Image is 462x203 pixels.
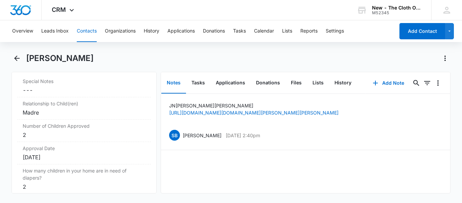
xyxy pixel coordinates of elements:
button: Files [285,73,307,94]
div: [DATE] [23,153,145,161]
p: [DATE] 2:40pm [226,132,260,139]
button: Settings [326,20,344,42]
a: [URL][DOMAIN_NAME][DOMAIN_NAME][PERSON_NAME][PERSON_NAME] [169,110,339,116]
button: Tasks [186,73,210,94]
button: Add Contact [399,23,445,39]
button: Reports [300,20,318,42]
button: Filters [422,78,433,88]
button: Contacts [77,20,97,42]
button: Donations [251,73,285,94]
button: Leads Inbox [41,20,69,42]
p: [PERSON_NAME] [183,132,222,139]
button: Donations [203,20,225,42]
h1: [PERSON_NAME] [26,53,94,63]
label: How many children in your home are in need of diapers? [23,167,145,181]
button: History [144,20,159,42]
div: Madre [23,108,145,117]
button: Notes [161,73,186,94]
button: Add Note [366,75,411,91]
button: Applications [167,20,195,42]
div: 2 [23,131,145,139]
button: Applications [210,73,251,94]
button: Lists [282,20,292,42]
button: History [329,73,357,94]
span: SB [169,130,180,141]
div: Approval Date[DATE] [17,142,151,164]
button: Calendar [254,20,274,42]
div: Special Notes--- [17,75,151,97]
div: How many children in your home are in need of diapers?2 [17,164,151,194]
label: Approval Date [23,145,145,152]
button: Tasks [233,20,246,42]
button: Organizations [105,20,136,42]
button: Overview [12,20,33,42]
button: Lists [307,73,329,94]
div: account id [372,11,421,15]
button: Overflow Menu [433,78,443,88]
label: Special Notes [23,78,145,85]
button: Search... [411,78,422,88]
div: account name [372,5,421,11]
span: CRM [52,6,66,13]
button: Back [11,53,22,64]
dd: --- [23,86,145,94]
p: JN [PERSON_NAME] [PERSON_NAME] [169,102,339,109]
label: Number of Children Approved [23,122,145,129]
label: Relationship to Child(ren) [23,100,145,107]
div: Number of Children Approved2 [17,120,151,142]
button: Actions [440,53,451,64]
div: Relationship to Child(ren)Madre [17,97,151,120]
div: 2 [23,183,145,191]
